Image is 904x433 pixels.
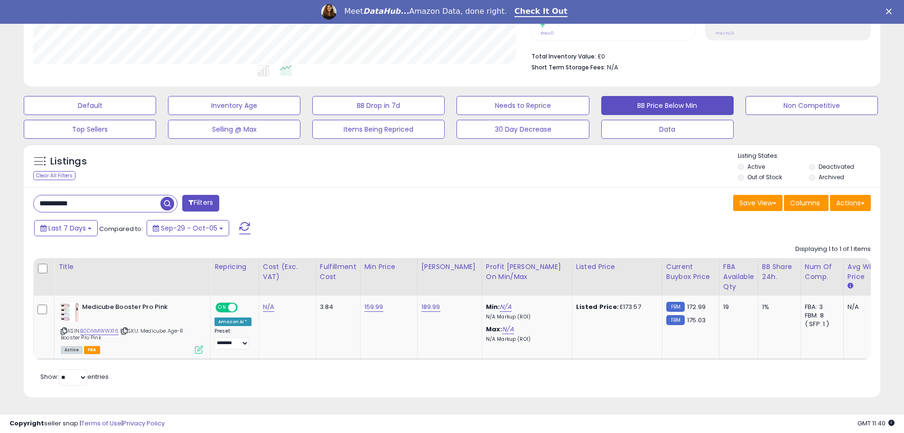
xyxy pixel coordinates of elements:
[601,120,734,139] button: Data
[61,303,203,353] div: ASIN:
[216,304,228,312] span: ON
[819,163,854,171] label: Deactivated
[514,7,568,17] a: Check It Out
[364,302,383,312] a: 159.99
[147,220,229,236] button: Sep-29 - Oct-05
[50,155,87,168] h5: Listings
[182,195,219,212] button: Filters
[848,262,882,282] div: Avg Win Price
[784,195,829,211] button: Columns
[168,120,300,139] button: Selling @ Max
[747,173,782,181] label: Out of Stock
[531,63,606,71] b: Short Term Storage Fees:
[236,304,252,312] span: OFF
[687,302,706,311] span: 172.99
[733,195,783,211] button: Save View
[500,302,511,312] a: N/A
[321,4,336,19] img: Profile image for Georgie
[762,303,793,311] div: 1%
[312,96,445,115] button: BB Drop in 7d
[486,336,565,343] p: N/A Markup (ROI)
[82,303,197,314] b: Medicube Booster Pro Pink
[531,52,596,60] b: Total Inventory Value:
[601,96,734,115] button: BB Price Below Min
[214,262,255,272] div: Repricing
[34,220,98,236] button: Last 7 Days
[168,96,300,115] button: Inventory Age
[805,320,836,328] div: ( SFP: 1 )
[214,328,252,349] div: Preset:
[805,262,839,282] div: Num of Comp.
[666,315,685,325] small: FBM
[819,173,844,181] label: Archived
[666,302,685,312] small: FBM
[502,325,513,334] a: N/A
[746,96,878,115] button: Non Competitive
[486,314,565,320] p: N/A Markup (ROI)
[482,258,572,296] th: The percentage added to the cost of goods (COGS) that forms the calculator for Min & Max prices.
[24,96,156,115] button: Default
[161,223,217,233] span: Sep-29 - Oct-05
[723,262,754,292] div: FBA Available Qty
[457,96,589,115] button: Needs to Reprice
[263,302,274,312] a: N/A
[457,120,589,139] button: 30 Day Decrease
[486,325,503,334] b: Max:
[320,262,356,282] div: Fulfillment Cost
[24,120,156,139] button: Top Sellers
[214,318,252,326] div: Amazon AI *
[363,7,409,16] i: DataHub...
[666,262,715,282] div: Current Buybox Price
[790,198,820,208] span: Columns
[312,120,445,139] button: Items Being Repriced
[61,303,80,322] img: 41Y8S6jPuuL._SL40_.jpg
[848,282,853,290] small: Avg Win Price.
[421,302,440,312] a: 189.99
[40,372,109,381] span: Show: entries
[344,7,507,16] div: Meet Amazon Data, done right.
[576,302,619,311] b: Listed Price:
[9,419,165,428] div: seller snap | |
[421,262,478,272] div: [PERSON_NAME]
[805,303,836,311] div: FBA: 3
[723,303,751,311] div: 19
[320,303,353,311] div: 3.84
[857,419,895,428] span: 2025-10-13 11:40 GMT
[576,303,655,311] div: £173.57
[762,262,797,282] div: BB Share 24h.
[61,327,183,341] span: | SKU: Medicube Age-R Booster Pro Pink
[61,346,83,354] span: All listings currently available for purchase on Amazon
[848,303,879,311] div: N/A
[747,163,765,171] label: Active
[805,311,836,320] div: FBM: 8
[33,171,75,180] div: Clear All Filters
[84,346,100,354] span: FBA
[795,245,871,254] div: Displaying 1 to 1 of 1 items
[738,152,880,161] p: Listing States:
[263,262,312,282] div: Cost (Exc. VAT)
[123,419,165,428] a: Privacy Policy
[58,262,206,272] div: Title
[486,262,568,282] div: Profit [PERSON_NAME] on Min/Max
[607,63,618,72] span: N/A
[576,262,658,272] div: Listed Price
[531,50,864,61] li: £0
[486,302,500,311] b: Min:
[9,419,44,428] strong: Copyright
[81,419,121,428] a: Terms of Use
[541,30,554,36] small: Prev: 0
[716,30,734,36] small: Prev: N/A
[687,316,706,325] span: 175.03
[80,327,119,335] a: B0DNMWWX16
[48,223,86,233] span: Last 7 Days
[99,224,143,233] span: Compared to:
[830,195,871,211] button: Actions
[886,9,895,14] div: Close
[364,262,413,272] div: Min Price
